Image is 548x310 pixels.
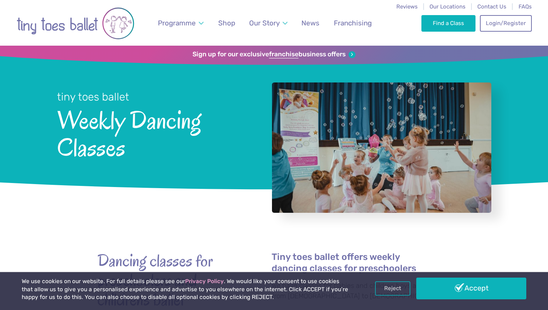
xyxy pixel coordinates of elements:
[215,14,238,32] a: Shop
[330,14,375,32] a: Franchising
[477,3,506,10] a: Contact Us
[480,15,531,31] a: Login/Register
[272,251,451,274] h4: Tiny toes ballet offers weekly
[185,278,224,285] a: Privacy Policy
[416,278,526,299] a: Accept
[429,3,466,10] a: Our Locations
[154,14,207,32] a: Programme
[298,14,323,32] a: News
[158,19,196,27] span: Programme
[218,19,235,27] span: Shop
[421,15,475,31] a: Find a Class
[375,281,410,295] a: Reject
[396,3,418,10] a: Reviews
[519,3,532,10] a: FAQs
[22,278,350,302] p: We use cookies on our website. For full details please see our . We would like your consent to us...
[245,14,291,32] a: Our Story
[57,104,252,161] span: Weekly Dancing Classes
[249,19,280,27] span: Our Story
[17,5,134,42] img: tiny toes ballet
[57,91,129,103] small: tiny toes ballet
[301,19,319,27] span: News
[269,50,298,59] strong: franchise
[272,264,416,274] a: dancing classes for preschoolers
[334,19,372,27] span: Franchising
[192,50,356,59] a: Sign up for our exclusivefranchisebusiness offers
